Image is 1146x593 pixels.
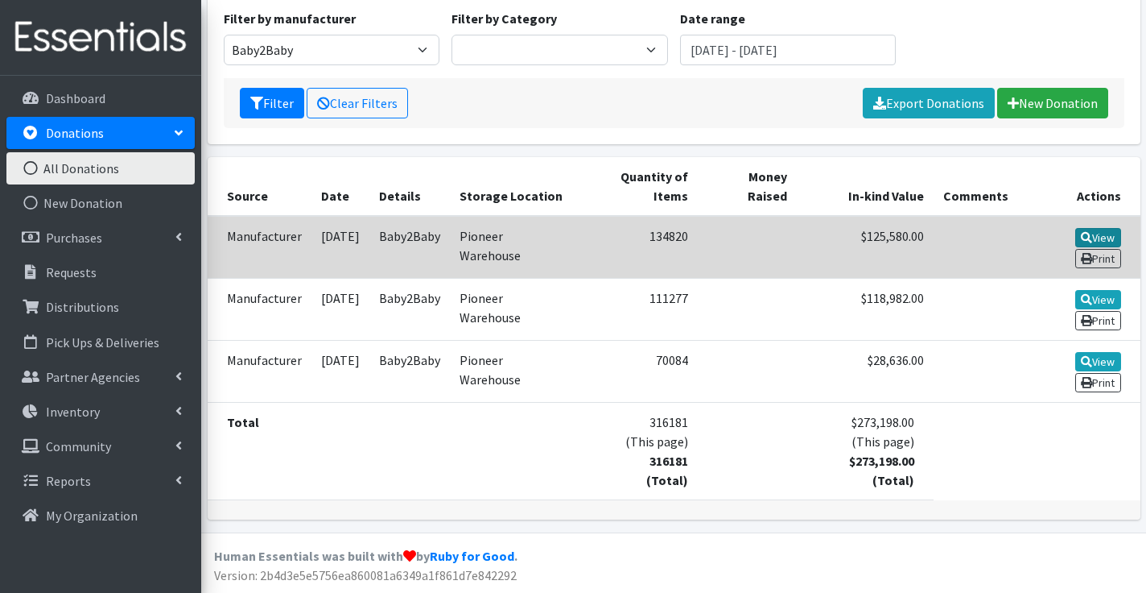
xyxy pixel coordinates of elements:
[46,508,138,524] p: My Organization
[575,157,698,216] th: Quantity of Items
[6,222,195,254] a: Purchases
[1075,290,1121,309] a: View
[797,341,934,403] td: $28,636.00
[797,216,934,279] td: $125,580.00
[6,10,195,64] img: HumanEssentials
[46,230,102,246] p: Purchases
[46,125,104,141] p: Donations
[6,430,195,462] a: Community
[6,396,195,428] a: Inventory
[311,216,369,279] td: [DATE]
[575,216,698,279] td: 134820
[369,216,450,279] td: Baby2Baby
[575,278,698,340] td: 111277
[6,500,195,532] a: My Organization
[369,278,450,340] td: Baby2Baby
[214,548,517,564] strong: Human Essentials was built with by .
[214,567,517,583] span: Version: 2b4d3e5e5756ea860081a6349a1f861d7e842292
[934,157,1018,216] th: Comments
[240,88,304,118] button: Filter
[797,403,934,500] td: $273,198.00 (This page)
[46,438,111,454] p: Community
[6,465,195,497] a: Reports
[208,216,311,279] td: Manufacturer
[46,369,140,385] p: Partner Agencies
[46,264,97,280] p: Requests
[575,341,698,403] td: 70084
[646,453,688,488] strong: 316181 (Total)
[6,187,195,219] a: New Donation
[450,157,575,216] th: Storage Location
[369,341,450,403] td: Baby2Baby
[46,334,159,350] p: Pick Ups & Deliveries
[369,157,450,216] th: Details
[680,35,897,65] input: January 1, 2011 - December 31, 2011
[6,82,195,114] a: Dashboard
[311,341,369,403] td: [DATE]
[797,278,934,340] td: $118,982.00
[797,157,934,216] th: In-kind Value
[208,278,311,340] td: Manufacturer
[450,278,575,340] td: Pioneer Warehouse
[46,299,119,315] p: Distributions
[307,88,408,118] a: Clear Filters
[1075,373,1121,392] a: Print
[997,88,1108,118] a: New Donation
[208,157,311,216] th: Source
[224,9,356,28] label: Filter by manufacturer
[46,404,100,420] p: Inventory
[6,152,195,185] a: All Donations
[849,453,914,488] strong: $273,198.00 (Total)
[698,157,797,216] th: Money Raised
[6,291,195,323] a: Distributions
[227,414,259,430] strong: Total
[451,9,557,28] label: Filter by Category
[450,216,575,279] td: Pioneer Warehouse
[1075,228,1121,247] a: View
[1075,311,1121,330] a: Print
[863,88,995,118] a: Export Donations
[46,473,91,489] p: Reports
[208,341,311,403] td: Manufacturer
[6,256,195,288] a: Requests
[430,548,514,564] a: Ruby for Good
[680,9,745,28] label: Date range
[1075,249,1121,268] a: Print
[6,326,195,359] a: Pick Ups & Deliveries
[311,157,369,216] th: Date
[1075,352,1121,371] a: View
[311,278,369,340] td: [DATE]
[575,403,698,500] td: 316181 (This page)
[6,117,195,149] a: Donations
[450,341,575,403] td: Pioneer Warehouse
[1018,157,1140,216] th: Actions
[6,361,195,393] a: Partner Agencies
[46,90,105,106] p: Dashboard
